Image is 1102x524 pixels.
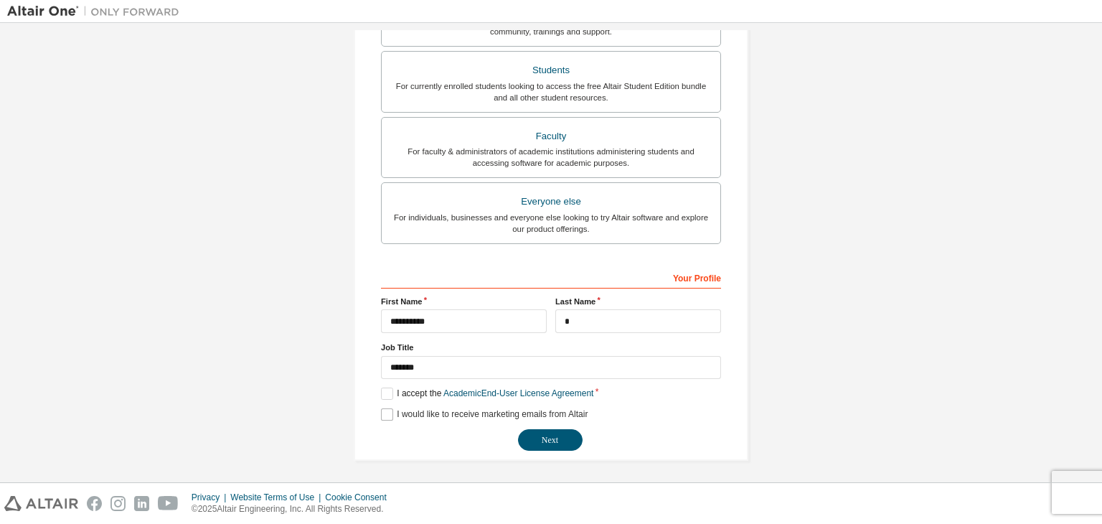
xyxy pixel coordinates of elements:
button: Next [518,429,583,451]
a: Academic End-User License Agreement [443,388,593,398]
img: youtube.svg [158,496,179,511]
div: For currently enrolled students looking to access the free Altair Student Edition bundle and all ... [390,80,712,103]
img: Altair One [7,4,187,19]
div: Website Terms of Use [230,492,325,503]
div: Students [390,60,712,80]
div: Your Profile [381,266,721,289]
label: Job Title [381,342,721,353]
label: Last Name [555,296,721,307]
div: Cookie Consent [325,492,395,503]
label: I would like to receive marketing emails from Altair [381,408,588,421]
label: First Name [381,296,547,307]
div: For individuals, businesses and everyone else looking to try Altair software and explore our prod... [390,212,712,235]
div: Everyone else [390,192,712,212]
img: instagram.svg [110,496,126,511]
label: I accept the [381,388,593,400]
div: Privacy [192,492,230,503]
p: © 2025 Altair Engineering, Inc. All Rights Reserved. [192,503,395,515]
img: altair_logo.svg [4,496,78,511]
img: linkedin.svg [134,496,149,511]
div: Faculty [390,126,712,146]
img: facebook.svg [87,496,102,511]
div: For faculty & administrators of academic institutions administering students and accessing softwa... [390,146,712,169]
